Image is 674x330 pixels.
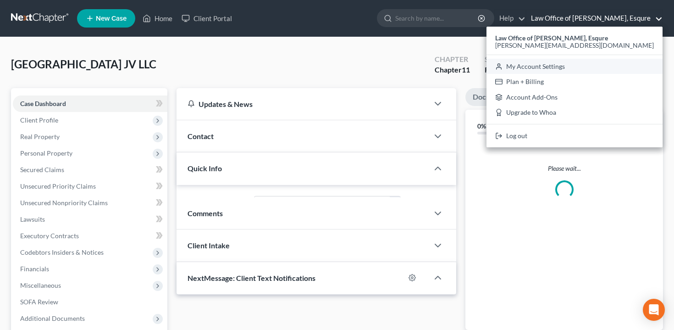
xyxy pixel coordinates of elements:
input: Search by name... [395,10,479,27]
span: Client Intake [188,241,230,250]
span: [GEOGRAPHIC_DATA] JV LLC [11,57,156,71]
div: Updates & News [188,99,418,109]
a: Unsecured Priority Claims [13,178,167,195]
span: Executory Contracts [20,232,79,240]
span: Financials [20,265,49,273]
a: Lawsuits [13,211,167,228]
span: Real Property [20,133,60,140]
div: Status [485,54,527,65]
a: Log out [486,128,663,144]
a: Help [495,10,525,27]
a: Home [138,10,177,27]
span: Case Dashboard [20,100,66,107]
span: SOFA Review [20,298,58,306]
div: Chapter [435,65,470,75]
div: Chapter [435,54,470,65]
a: Docs [465,88,497,106]
a: Client Portal [177,10,237,27]
a: Secured Claims [13,162,167,178]
span: Client Profile [20,116,58,124]
span: Additional Documents [20,314,85,322]
a: Unsecured Nonpriority Claims [13,195,167,211]
a: My Account Settings [486,59,663,74]
a: Executory Contracts [13,228,167,244]
span: Secured Claims [20,166,64,173]
span: Miscellaneous [20,281,61,289]
div: Open Intercom Messenger [643,299,665,321]
a: SOFA Review [13,294,167,310]
span: NextMessage: Client Text Notifications [188,274,315,282]
span: Unsecured Nonpriority Claims [20,199,108,207]
span: Contact [188,132,214,140]
div: Law Office of [PERSON_NAME], Esqure [486,27,663,147]
span: Personal Property [20,149,72,157]
strong: 0% Completed [477,122,519,130]
span: 11 [462,65,470,74]
span: Quick Info [188,164,222,173]
span: Lawsuits [20,215,45,223]
label: Status [183,196,250,214]
p: Please wait... [473,164,656,173]
strong: Law Office of [PERSON_NAME], Esqure [495,34,608,42]
span: Unsecured Priority Claims [20,182,96,190]
span: [PERSON_NAME][EMAIL_ADDRESS][DOMAIN_NAME] [495,41,654,49]
a: Plan + Billing [486,74,663,89]
a: Upgrade to Whoa [486,105,663,121]
a: Case Dashboard [13,95,167,112]
span: New Case [96,15,127,22]
a: Account Add-Ons [486,89,663,105]
span: Codebtors Insiders & Notices [20,248,104,256]
a: Law Office of [PERSON_NAME], Esqure [526,10,663,27]
span: Comments [188,209,223,218]
div: Ready to File [485,65,527,75]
